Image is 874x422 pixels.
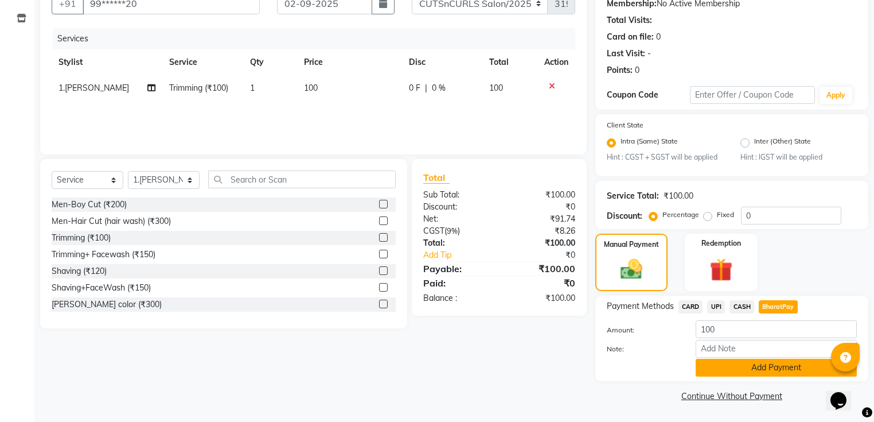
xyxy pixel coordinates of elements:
button: Apply [820,87,852,104]
div: Balance : [415,292,499,304]
a: Continue Without Payment [598,390,866,402]
th: Qty [243,49,297,75]
div: ₹91.74 [499,213,583,225]
span: CGST [423,226,444,236]
label: Redemption [701,238,741,249]
span: BharatPay [759,300,798,313]
div: Trimming (₹100) [52,232,111,244]
input: Amount [696,320,857,338]
div: ₹100.00 [499,292,583,304]
div: ₹8.26 [499,225,583,237]
label: Percentage [662,210,699,220]
th: Disc [402,49,482,75]
div: ₹0 [499,201,583,213]
label: Manual Payment [604,239,659,250]
div: Shaving (₹120) [52,265,107,277]
div: ₹100.00 [664,190,693,202]
th: Service [162,49,243,75]
div: 0 [635,64,639,76]
small: Hint : CGST + SGST will be applied [607,152,723,162]
img: _gift.svg [703,255,740,284]
small: Hint : IGST will be applied [740,152,857,162]
div: Payable: [415,262,499,276]
div: Last Visit: [607,48,645,60]
div: ₹100.00 [499,189,583,201]
th: Total [482,49,537,75]
div: 0 [656,31,661,43]
div: Points: [607,64,633,76]
img: _cash.svg [614,257,649,282]
div: ₹100.00 [499,262,583,276]
div: ( ) [415,225,499,237]
th: Price [297,49,403,75]
span: CARD [678,300,703,313]
span: Payment Methods [607,300,674,312]
div: Paid: [415,276,499,290]
div: Total: [415,237,499,249]
iframe: chat widget [826,376,863,411]
div: ₹100.00 [499,237,583,249]
div: Men-Boy Cut (₹200) [52,199,127,211]
span: Trimming (₹100) [169,83,228,93]
label: Client State [607,120,643,130]
span: 1.[PERSON_NAME] [58,83,129,93]
div: Shaving+FaceWash (₹150) [52,282,151,294]
span: 1 [250,83,255,93]
div: ₹0 [513,249,584,261]
span: | [425,82,427,94]
th: Action [537,49,575,75]
div: Men-Hair Cut (hair wash) (₹300) [52,215,171,227]
label: Fixed [717,210,734,220]
span: 100 [304,83,318,93]
div: Coupon Code [607,89,690,101]
span: CASH [729,300,754,313]
th: Stylist [52,49,162,75]
label: Note: [598,344,687,354]
label: Intra (Same) State [621,136,678,150]
div: ₹0 [499,276,583,290]
div: Services [53,28,584,49]
span: 0 % [432,82,446,94]
div: [PERSON_NAME] color (₹300) [52,299,162,311]
div: Sub Total: [415,189,499,201]
div: Total Visits: [607,14,652,26]
div: Card on file: [607,31,654,43]
div: Service Total: [607,190,659,202]
input: Add Note [696,340,857,358]
label: Inter (Other) State [754,136,811,150]
span: UPI [707,300,725,313]
span: 9% [447,226,458,235]
span: 0 F [409,82,420,94]
input: Search or Scan [208,171,396,188]
div: Discount: [607,210,642,222]
button: Add Payment [696,359,857,377]
span: Total [423,172,450,184]
span: 100 [489,83,503,93]
div: Trimming+ Facewash (₹150) [52,249,155,261]
div: Discount: [415,201,499,213]
label: Amount: [598,325,687,335]
div: Net: [415,213,499,225]
a: Add Tip [415,249,513,261]
div: - [647,48,651,60]
input: Enter Offer / Coupon Code [690,86,815,104]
